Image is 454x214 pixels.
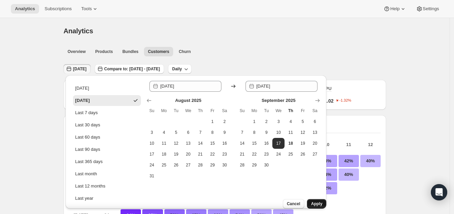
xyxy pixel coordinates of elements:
button: Wednesday August 6 2025 [182,127,194,138]
button: Tuesday September 23 2025 [260,149,273,160]
span: 21 [239,151,246,157]
span: 3 [148,130,155,135]
button: Friday August 15 2025 [206,138,219,149]
th: Sunday [236,105,248,116]
button: Saturday August 30 2025 [219,160,231,171]
button: Monday September 22 2025 [248,149,260,160]
th: Sunday [146,105,158,116]
button: Last 12 months [73,181,141,192]
span: We [275,108,282,113]
span: Churn [179,49,190,54]
span: 10 [275,130,282,135]
span: 7 [239,130,246,135]
button: Wednesday August 20 2025 [182,149,194,160]
button: Last 60 days [73,132,141,143]
span: 1 [251,119,258,124]
span: 17 [275,141,282,146]
span: Bundles [122,49,138,54]
span: Overview [68,49,86,54]
button: Monday August 25 2025 [158,160,170,171]
p: 42% [339,155,359,167]
button: Last 7 days [73,107,141,118]
span: 8 [209,130,216,135]
button: Friday September 5 2025 [297,116,309,127]
button: [DATE] [73,95,141,106]
button: Sunday August 17 2025 [146,149,158,160]
button: Start of range Wednesday September 17 2025 [272,138,285,149]
span: Help [390,6,399,12]
span: Cancel [287,201,300,207]
text: -1.32% [340,99,351,103]
span: Apply [311,201,322,207]
span: Customers [148,49,169,54]
button: Tuesday August 26 2025 [170,160,182,171]
button: Saturday August 16 2025 [219,138,231,149]
button: Friday August 1 2025 [206,116,219,127]
button: Tools [77,4,103,14]
div: [DATE] [75,85,89,92]
button: Saturday August 2 2025 [219,116,231,127]
button: Sunday September 28 2025 [236,160,248,171]
span: 27 [312,151,319,157]
span: 6 [312,119,319,124]
span: 6 [185,130,192,135]
button: Monday August 4 2025 [158,127,170,138]
button: Sunday September 21 2025 [236,149,248,160]
span: 23 [221,151,228,157]
button: Subscriptions [40,4,76,14]
button: Saturday September 6 2025 [309,116,321,127]
div: Open Intercom Messenger [431,184,447,200]
span: Tu [173,108,180,113]
button: Wednesday August 13 2025 [182,138,194,149]
button: Wednesday September 10 2025 [272,127,285,138]
span: Fr [209,108,216,113]
span: 14 [239,141,246,146]
button: Thursday August 14 2025 [194,138,206,149]
button: Wednesday September 3 2025 [272,116,285,127]
button: Tuesday September 16 2025 [260,138,273,149]
span: 4 [287,119,294,124]
th: Saturday [309,105,321,116]
span: Sa [221,108,228,113]
span: 25 [161,162,167,168]
span: 22 [209,151,216,157]
button: Saturday September 27 2025 [309,149,321,160]
button: [DATE] [63,64,91,74]
button: Daily [168,64,192,74]
span: 24 [148,162,155,168]
span: 8 [251,130,258,135]
th: Friday [297,105,309,116]
div: Last 7 days [75,109,98,116]
div: [DATE] [75,97,90,104]
span: Analytics [15,6,35,12]
span: Analytics [63,27,93,35]
span: 7 [197,130,204,135]
button: Thursday September 11 2025 [285,127,297,138]
button: Monday August 11 2025 [158,138,170,149]
span: 2 [263,119,270,124]
span: Subscriptions [44,6,72,12]
button: Friday September 12 2025 [297,127,309,138]
span: 21 [197,151,204,157]
span: Su [148,108,155,113]
span: 30 [221,162,228,168]
p: 40% [339,168,359,181]
button: Sunday August 3 2025 [146,127,158,138]
th: Wednesday [272,105,285,116]
span: 12 [173,141,180,146]
span: Products [95,49,113,54]
span: Th [287,108,294,113]
span: [DATE] [73,66,87,72]
th: Saturday [219,105,231,116]
span: 29 [209,162,216,168]
span: 14 [197,141,204,146]
span: 23 [263,151,270,157]
span: 13 [312,130,319,135]
th: Tuesday [170,105,182,116]
button: Thursday August 21 2025 [194,149,206,160]
button: Friday August 8 2025 [206,127,219,138]
span: Mo [251,108,258,113]
span: 15 [251,141,258,146]
th: Wednesday [182,105,194,116]
span: 17 [148,151,155,157]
